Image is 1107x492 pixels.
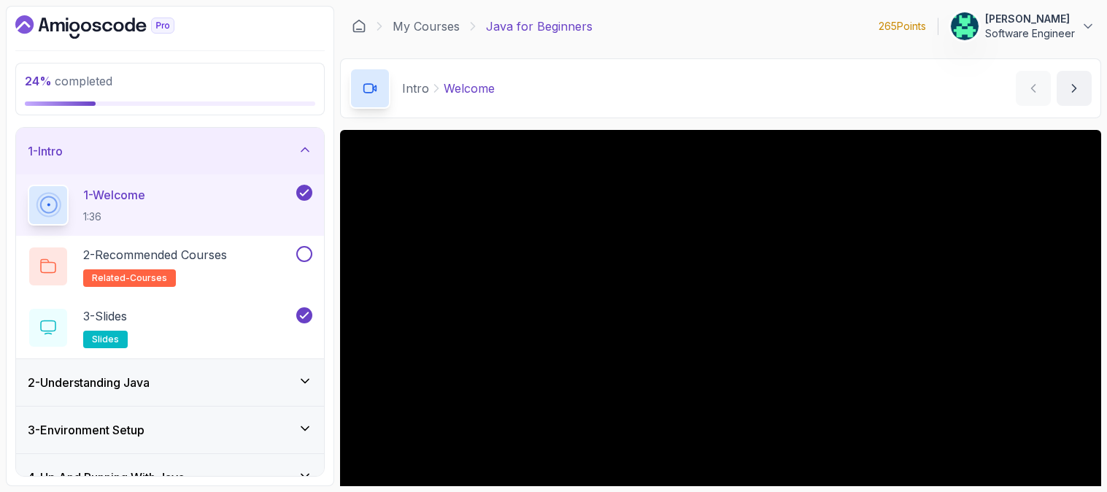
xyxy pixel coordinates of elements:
img: user profile image [951,12,979,40]
p: Welcome [444,80,495,97]
button: 2-Recommended Coursesrelated-courses [28,246,312,287]
h3: 2 - Understanding Java [28,374,150,391]
h3: 4 - Up And Running With Java [28,469,185,486]
button: user profile image[PERSON_NAME]Software Engineer [950,12,1095,41]
button: next content [1057,71,1092,106]
a: Dashboard [15,15,208,39]
h3: 1 - Intro [28,142,63,160]
p: 265 Points [879,19,926,34]
span: 24 % [25,74,52,88]
p: Software Engineer [985,26,1075,41]
p: 3 - Slides [83,307,127,325]
h3: 3 - Environment Setup [28,421,144,439]
button: 1-Intro [16,128,324,174]
span: related-courses [92,272,167,284]
span: completed [25,74,112,88]
button: 1-Welcome1:36 [28,185,312,226]
p: 1 - Welcome [83,186,145,204]
span: slides [92,334,119,345]
p: Intro [402,80,429,97]
a: My Courses [393,18,460,35]
button: previous content [1016,71,1051,106]
button: 3-Environment Setup [16,407,324,453]
button: 2-Understanding Java [16,359,324,406]
p: [PERSON_NAME] [985,12,1075,26]
p: 2 - Recommended Courses [83,246,227,264]
button: 3-Slidesslides [28,307,312,348]
a: Dashboard [352,19,366,34]
p: Java for Beginners [486,18,593,35]
iframe: chat widget [1017,401,1107,470]
p: 1:36 [83,210,145,224]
